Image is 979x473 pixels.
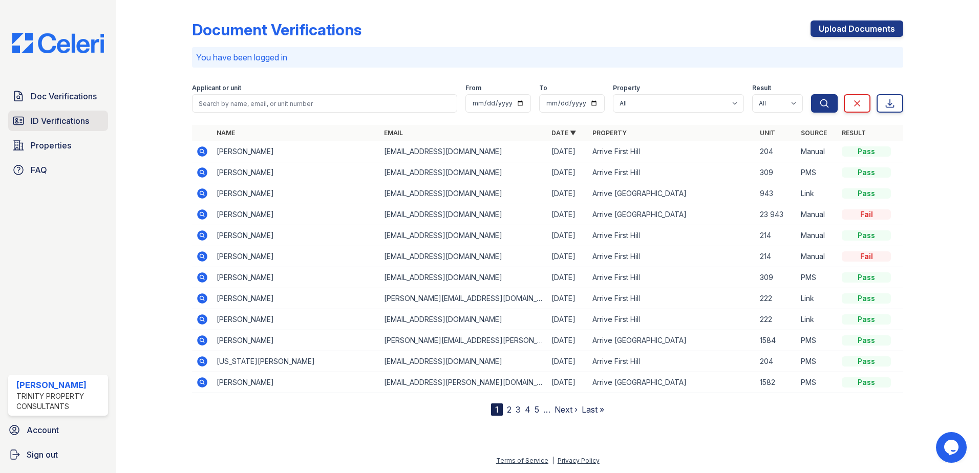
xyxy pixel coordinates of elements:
a: Sign out [4,444,112,465]
td: [PERSON_NAME] [212,162,380,183]
td: 222 [756,309,797,330]
td: Manual [797,225,838,246]
div: Fail [842,251,891,262]
td: [DATE] [547,225,588,246]
td: Arrive First Hill [588,288,756,309]
a: Result [842,129,866,137]
td: Arrive [GEOGRAPHIC_DATA] [588,372,756,393]
div: Document Verifications [192,20,361,39]
td: [PERSON_NAME][EMAIL_ADDRESS][DOMAIN_NAME] [380,288,547,309]
td: [PERSON_NAME] [212,141,380,162]
div: Pass [842,293,891,304]
td: 23 943 [756,204,797,225]
td: [PERSON_NAME] [212,183,380,204]
input: Search by name, email, or unit number [192,94,457,113]
a: Account [4,420,112,440]
td: Arrive First Hill [588,162,756,183]
td: 214 [756,225,797,246]
div: Pass [842,230,891,241]
td: [PERSON_NAME] [212,330,380,351]
a: Unit [760,129,775,137]
td: Manual [797,141,838,162]
span: Doc Verifications [31,90,97,102]
td: [DATE] [547,372,588,393]
a: Name [217,129,235,137]
td: [EMAIL_ADDRESS][DOMAIN_NAME] [380,204,547,225]
a: 4 [525,404,530,415]
td: Link [797,183,838,204]
td: [PERSON_NAME] [212,288,380,309]
td: [DATE] [547,309,588,330]
div: [PERSON_NAME] [16,379,104,391]
p: You have been logged in [196,51,899,63]
td: [DATE] [547,246,588,267]
td: 204 [756,351,797,372]
td: [DATE] [547,267,588,288]
a: Source [801,129,827,137]
td: 1582 [756,372,797,393]
td: [DATE] [547,183,588,204]
td: PMS [797,351,838,372]
a: Last » [582,404,604,415]
span: Sign out [27,448,58,461]
td: [EMAIL_ADDRESS][DOMAIN_NAME] [380,183,547,204]
td: [EMAIL_ADDRESS][DOMAIN_NAME] [380,162,547,183]
td: [PERSON_NAME] [212,204,380,225]
td: [DATE] [547,162,588,183]
div: Pass [842,167,891,178]
td: Arrive First Hill [588,141,756,162]
span: Properties [31,139,71,152]
a: Next › [555,404,578,415]
td: 214 [756,246,797,267]
span: Account [27,424,59,436]
div: Pass [842,314,891,325]
div: Trinity Property Consultants [16,391,104,412]
div: Pass [842,188,891,199]
td: [PERSON_NAME] [212,246,380,267]
td: [EMAIL_ADDRESS][DOMAIN_NAME] [380,351,547,372]
td: Link [797,309,838,330]
span: FAQ [31,164,47,176]
td: [PERSON_NAME][EMAIL_ADDRESS][PERSON_NAME][DOMAIN_NAME] [380,330,547,351]
td: Arrive [GEOGRAPHIC_DATA] [588,204,756,225]
label: Applicant or unit [192,84,241,92]
img: CE_Logo_Blue-a8612792a0a2168367f1c8372b55b34899dd931a85d93a1a3d3e32e68fde9ad4.png [4,33,112,53]
td: 204 [756,141,797,162]
td: Manual [797,204,838,225]
a: Upload Documents [811,20,903,37]
a: Email [384,129,403,137]
td: [EMAIL_ADDRESS][DOMAIN_NAME] [380,225,547,246]
td: [PERSON_NAME] [212,267,380,288]
a: ID Verifications [8,111,108,131]
span: … [543,403,550,416]
span: ID Verifications [31,115,89,127]
td: 943 [756,183,797,204]
a: Property [592,129,627,137]
a: Doc Verifications [8,86,108,106]
div: Pass [842,335,891,346]
td: PMS [797,330,838,351]
td: [US_STATE][PERSON_NAME] [212,351,380,372]
td: [EMAIL_ADDRESS][DOMAIN_NAME] [380,141,547,162]
td: [EMAIL_ADDRESS][DOMAIN_NAME] [380,246,547,267]
td: [DATE] [547,330,588,351]
td: Arrive [GEOGRAPHIC_DATA] [588,183,756,204]
td: PMS [797,162,838,183]
td: Manual [797,246,838,267]
td: 222 [756,288,797,309]
a: Terms of Service [496,457,548,464]
td: [PERSON_NAME] [212,372,380,393]
td: 309 [756,267,797,288]
td: PMS [797,267,838,288]
td: Arrive First Hill [588,246,756,267]
a: Properties [8,135,108,156]
div: Pass [842,272,891,283]
td: [DATE] [547,204,588,225]
label: Property [613,84,640,92]
td: 1584 [756,330,797,351]
label: To [539,84,547,92]
td: PMS [797,372,838,393]
td: Arrive First Hill [588,351,756,372]
td: Arrive First Hill [588,267,756,288]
